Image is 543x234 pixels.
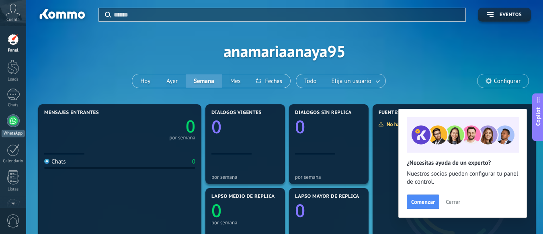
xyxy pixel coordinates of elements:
div: WhatsApp [2,130,25,137]
img: Chats [44,159,49,164]
h2: ¿Necesitas ayuda de un experto? [407,159,518,167]
span: Diálogos vigentes [211,110,262,116]
span: Fuentes de leads [379,110,425,116]
button: Ayer [158,74,186,88]
div: Listas [2,187,25,192]
text: 0 [186,115,195,138]
button: Elija un usuario [325,74,385,88]
span: Configurar [494,78,520,85]
div: No hay suficientes datos para mostrar [378,121,476,128]
text: 0 [211,114,221,139]
span: Nuestros socios pueden configurar tu panel de control. [407,170,518,186]
div: por semana [211,174,279,180]
button: Mes [222,74,249,88]
button: Comenzar [407,195,439,209]
span: Lapso mayor de réplica [295,194,359,199]
a: 0 [120,115,195,138]
span: Diálogos sin réplica [295,110,352,116]
span: Mensajes entrantes [44,110,99,116]
button: Hoy [132,74,158,88]
div: Panel [2,48,25,53]
div: por semana [295,174,363,180]
span: Elija un usuario [330,76,373,87]
text: 0 [211,198,221,222]
div: por semana [211,220,279,226]
button: Todo [296,74,325,88]
div: Chats [44,158,66,166]
text: 0 [295,198,305,222]
span: Lapso medio de réplica [211,194,275,199]
text: 0 [295,114,305,139]
div: Calendario [2,159,25,164]
span: Eventos [500,12,522,18]
button: Cerrar [442,196,464,208]
div: por semana [169,136,195,140]
span: Cerrar [446,199,460,205]
button: Fechas [248,74,290,88]
span: Comenzar [411,199,435,205]
div: 0 [192,158,195,166]
span: Copilot [534,107,542,126]
span: Cuenta [6,17,20,23]
button: Eventos [478,8,531,22]
div: Leads [2,77,25,82]
div: Chats [2,103,25,108]
button: Semana [186,74,222,88]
